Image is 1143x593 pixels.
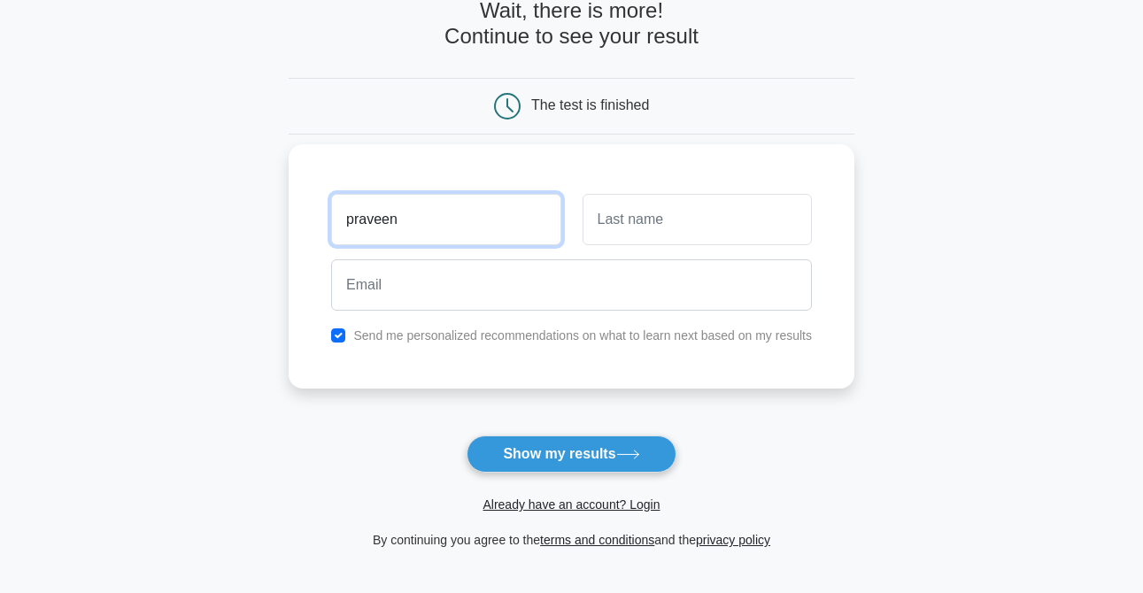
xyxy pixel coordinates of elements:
[696,533,770,547] a: privacy policy
[531,97,649,112] div: The test is finished
[467,435,676,473] button: Show my results
[540,533,654,547] a: terms and conditions
[353,328,812,343] label: Send me personalized recommendations on what to learn next based on my results
[331,259,812,311] input: Email
[331,194,560,245] input: First name
[483,497,660,512] a: Already have an account? Login
[583,194,812,245] input: Last name
[278,529,865,551] div: By continuing you agree to the and the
